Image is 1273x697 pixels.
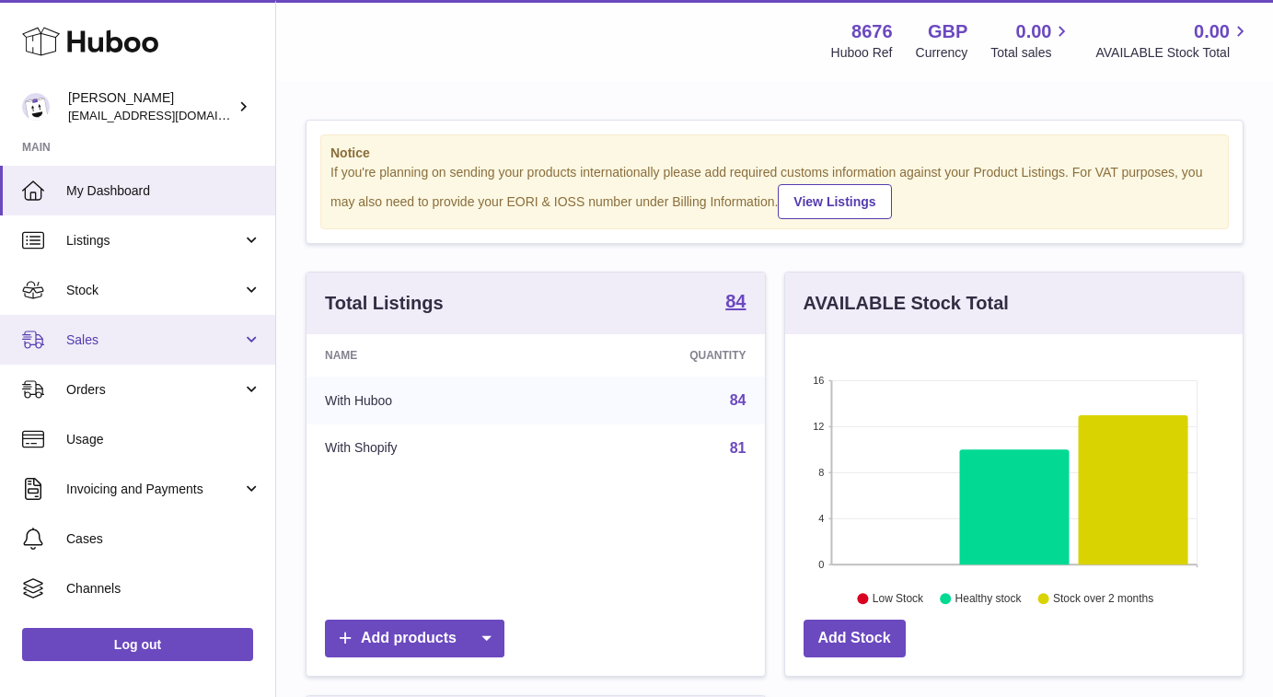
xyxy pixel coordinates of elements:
h3: Total Listings [325,291,444,316]
span: Invoicing and Payments [66,481,242,498]
text: Low Stock [872,592,923,605]
span: Listings [66,232,242,250]
a: View Listings [778,184,891,219]
strong: 84 [725,292,746,310]
td: With Shopify [307,424,553,472]
text: 0 [818,559,824,570]
a: 0.00 AVAILABLE Stock Total [1095,19,1251,62]
text: 4 [818,513,824,524]
span: 0.00 [1194,19,1230,44]
span: AVAILABLE Stock Total [1095,44,1251,62]
span: 0.00 [1016,19,1052,44]
span: Total sales [990,44,1072,62]
span: Usage [66,431,261,448]
div: Currency [916,44,968,62]
th: Quantity [553,334,764,377]
span: Orders [66,381,242,399]
a: Add Stock [804,620,906,657]
strong: Notice [330,145,1219,162]
text: 8 [818,467,824,478]
span: Sales [66,331,242,349]
span: Stock [66,282,242,299]
text: Stock over 2 months [1053,592,1153,605]
div: Huboo Ref [831,44,893,62]
th: Name [307,334,553,377]
text: Healthy stock [955,592,1022,605]
img: hello@inoby.co.uk [22,93,50,121]
strong: GBP [928,19,967,44]
a: 84 [725,292,746,314]
text: 16 [813,375,824,386]
td: With Huboo [307,377,553,424]
a: 81 [730,440,746,456]
a: 0.00 Total sales [990,19,1072,62]
div: [PERSON_NAME] [68,89,234,124]
a: 84 [730,392,746,408]
strong: 8676 [851,19,893,44]
h3: AVAILABLE Stock Total [804,291,1009,316]
text: 12 [813,421,824,432]
div: If you're planning on sending your products internationally please add required customs informati... [330,164,1219,219]
span: My Dashboard [66,182,261,200]
span: Channels [66,580,261,598]
span: Cases [66,530,261,548]
a: Add products [325,620,504,657]
span: [EMAIL_ADDRESS][DOMAIN_NAME] [68,108,271,122]
a: Log out [22,628,253,661]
